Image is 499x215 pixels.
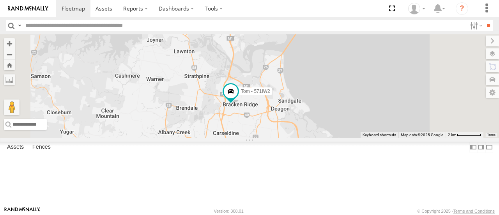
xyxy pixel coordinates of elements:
[3,142,28,153] label: Assets
[214,209,244,213] div: Version: 308.01
[405,3,428,14] div: Marco DiBenedetto
[485,142,493,153] label: Hide Summary Table
[4,60,15,70] button: Zoom Home
[4,207,40,215] a: Visit our Website
[486,87,499,98] label: Map Settings
[4,49,15,60] button: Zoom out
[4,74,15,85] label: Measure
[28,142,55,153] label: Fences
[401,133,443,137] span: Map data ©2025 Google
[241,89,270,94] span: Tom - 571IW2
[4,38,15,49] button: Zoom in
[469,142,477,153] label: Dock Summary Table to the Left
[477,142,485,153] label: Dock Summary Table to the Right
[4,100,19,115] button: Drag Pegman onto the map to open Street View
[417,209,495,213] div: © Copyright 2025 -
[16,20,23,31] label: Search Query
[453,209,495,213] a: Terms and Conditions
[363,132,396,138] button: Keyboard shortcuts
[446,132,483,138] button: Map Scale: 2 km per 59 pixels
[8,6,48,11] img: rand-logo.svg
[487,133,495,136] a: Terms (opens in new tab)
[456,2,468,15] i: ?
[448,133,457,137] span: 2 km
[467,20,484,31] label: Search Filter Options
